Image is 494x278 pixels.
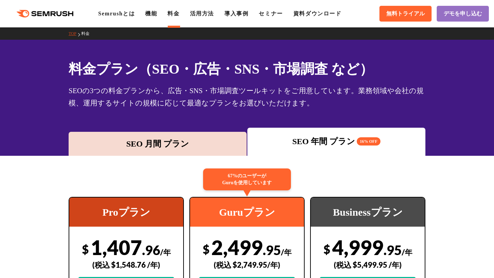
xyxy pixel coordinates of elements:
div: (税込 $1,548.76 /年) [78,253,174,277]
a: 機能 [145,11,157,16]
span: .95 [263,242,281,258]
span: /年 [402,248,412,257]
div: 67%のユーザーが Guruを使用しています [203,168,291,190]
span: $ [82,242,89,256]
div: SEO 月間 プラン [72,138,243,150]
a: 導入事例 [224,11,248,16]
a: TOP [69,31,81,36]
a: セミナー [259,11,283,16]
a: デモを申し込む [437,6,489,22]
div: SEO 年間 プラン [251,135,422,148]
span: デモを申し込む [444,10,482,17]
a: 活用方法 [190,11,214,16]
div: SEOの3つの料金プランから、広告・SNS・市場調査ツールキットをご用意しています。業務領域や会社の規模、運用するサイトの規模に応じて最適なプランをお選びいただけます。 [69,85,425,109]
div: Guruプラン [190,198,304,227]
a: 資料ダウンロード [293,11,342,16]
span: 無料トライアル [386,10,425,17]
div: (税込 $5,499.95 /年) [320,253,416,277]
span: 16% OFF [357,137,380,146]
a: 料金 [81,31,95,36]
span: /年 [160,248,171,257]
h1: 料金プラン（SEO・広告・SNS・市場調査 など） [69,59,425,79]
span: .95 [384,242,402,258]
div: Businessプラン [311,198,425,227]
div: Proプラン [69,198,183,227]
span: $ [203,242,210,256]
span: .96 [142,242,160,258]
a: Semrushとは [98,11,135,16]
a: 無料トライアル [379,6,432,22]
div: (税込 $2,749.95/年) [199,253,295,277]
span: $ [324,242,330,256]
span: /年 [281,248,292,257]
a: 料金 [167,11,179,16]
